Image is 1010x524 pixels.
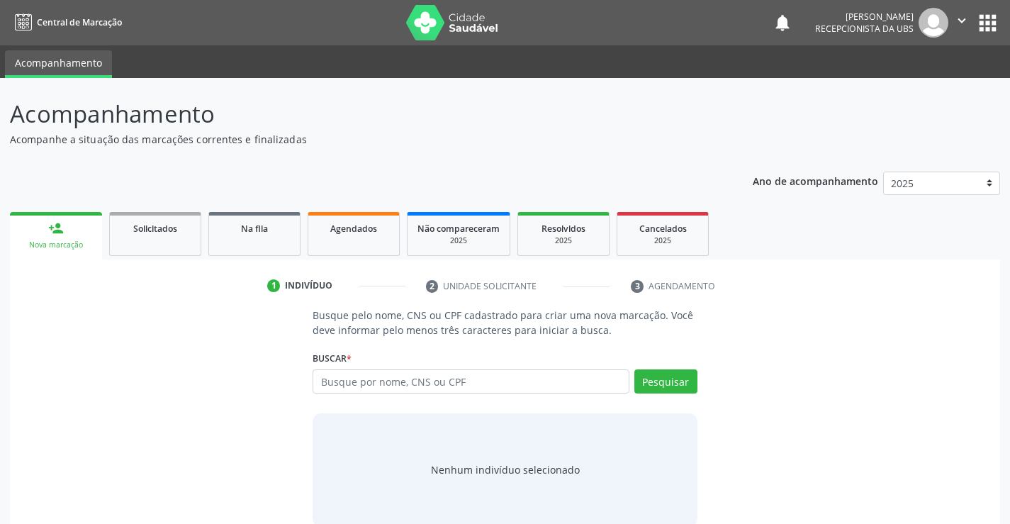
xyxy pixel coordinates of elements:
[417,223,500,235] span: Não compareceram
[417,235,500,246] div: 2025
[10,132,703,147] p: Acompanhe a situação das marcações correntes e finalizadas
[542,223,585,235] span: Resolvidos
[753,172,878,189] p: Ano de acompanhamento
[313,308,697,338] p: Busque pelo nome, CNS ou CPF cadastrado para criar uma nova marcação. Você deve informar pelo men...
[815,11,914,23] div: [PERSON_NAME]
[919,8,948,38] img: img
[48,221,64,236] div: person_add
[627,235,698,246] div: 2025
[773,13,792,33] button: notifications
[313,347,352,369] label: Buscar
[330,223,377,235] span: Agendados
[10,96,703,132] p: Acompanhamento
[975,11,1000,35] button: apps
[815,23,914,35] span: Recepcionista da UBS
[948,8,975,38] button: 
[431,462,580,477] div: Nenhum indivíduo selecionado
[639,223,687,235] span: Cancelados
[37,16,122,28] span: Central de Marcação
[241,223,268,235] span: Na fila
[528,235,599,246] div: 2025
[133,223,177,235] span: Solicitados
[267,279,280,292] div: 1
[20,240,92,250] div: Nova marcação
[285,279,332,292] div: Indivíduo
[634,369,697,394] button: Pesquisar
[313,369,629,394] input: Busque por nome, CNS ou CPF
[10,11,122,34] a: Central de Marcação
[954,13,970,28] i: 
[5,50,112,78] a: Acompanhamento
